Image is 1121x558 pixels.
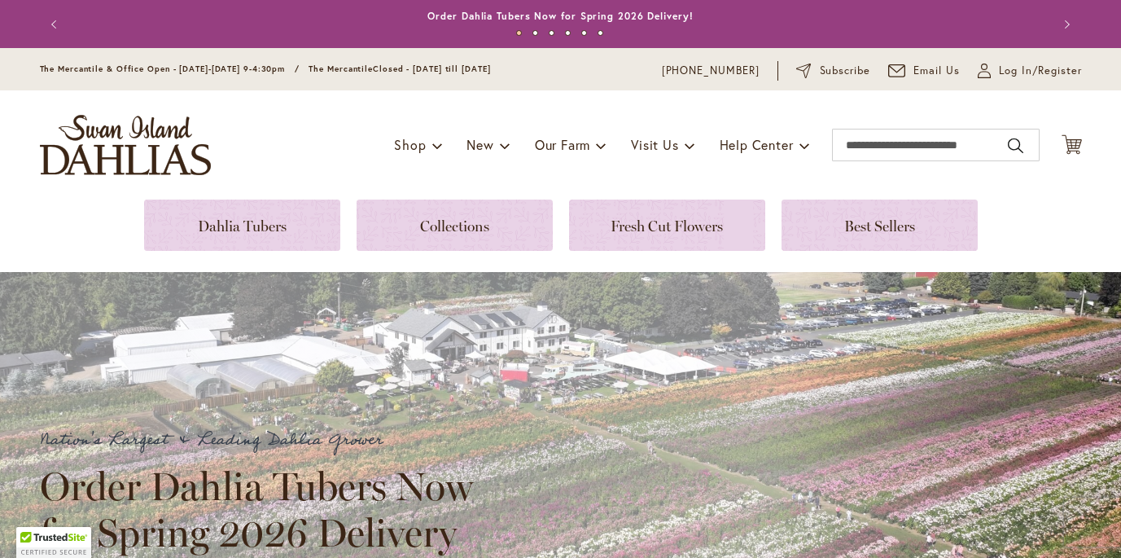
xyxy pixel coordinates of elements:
button: Previous [40,8,72,41]
h2: Order Dahlia Tubers Now for Spring 2026 Delivery [40,464,488,555]
span: Closed - [DATE] till [DATE] [373,64,490,74]
a: store logo [40,115,211,175]
span: Shop [394,136,426,153]
span: New [466,136,493,153]
p: Nation's Largest & Leading Dahlia Grower [40,427,488,454]
span: Email Us [913,63,960,79]
span: Our Farm [535,136,590,153]
span: Help Center [720,136,794,153]
button: 1 of 6 [516,30,522,36]
span: Log In/Register [999,63,1082,79]
span: The Mercantile & Office Open - [DATE]-[DATE] 9-4:30pm / The Mercantile [40,64,374,74]
button: 4 of 6 [565,30,571,36]
button: 5 of 6 [581,30,587,36]
a: Order Dahlia Tubers Now for Spring 2026 Delivery! [427,10,693,22]
span: Visit Us [631,136,678,153]
a: Subscribe [796,63,870,79]
a: Email Us [888,63,960,79]
a: Log In/Register [978,63,1082,79]
button: 2 of 6 [532,30,538,36]
button: Next [1049,8,1082,41]
span: Subscribe [820,63,871,79]
a: [PHONE_NUMBER] [662,63,760,79]
button: 6 of 6 [598,30,603,36]
button: 3 of 6 [549,30,554,36]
